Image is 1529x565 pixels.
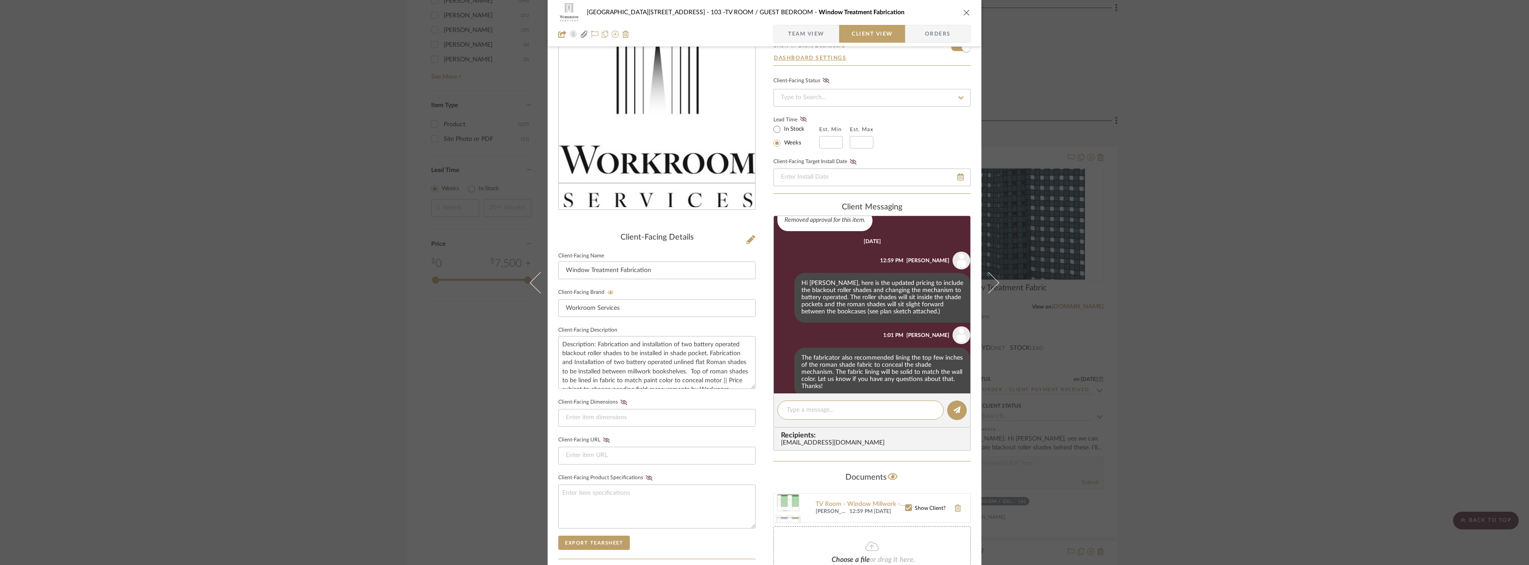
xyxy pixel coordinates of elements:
[773,168,971,186] input: Enter Install Date
[906,331,949,339] div: [PERSON_NAME]
[773,470,971,485] div: Documents
[850,126,873,132] label: Est. Max
[906,256,949,264] div: [PERSON_NAME]
[558,233,756,243] div: Client-Facing Details
[847,159,859,165] button: Client-Facing Target Install Date
[797,115,809,124] button: Lead Time
[773,89,971,107] input: Type to Search…
[558,536,630,550] button: Export Tearsheet
[773,124,819,148] mat-radio-group: Select item type
[558,261,756,279] input: Enter Client-Facing Item Name
[832,556,870,563] span: Choose a file
[558,399,630,405] label: Client-Facing Dimensions
[849,508,905,515] span: 12:59 PM [DATE]
[711,9,819,16] span: 103 -TV ROOM / GUEST BEDROOM
[816,501,905,508] a: TV Room - Window Millwork - Shade Sketch.pdf
[794,273,970,323] div: Hi [PERSON_NAME], here is the updated pricing to include the blackout roller shades and changing ...
[870,556,915,563] span: or drag it here.
[864,238,881,244] div: [DATE]
[963,8,971,16] button: close
[777,210,873,231] div: Removed approval for this item.
[558,437,612,443] label: Client-Facing URL
[558,475,655,481] label: Client-Facing Product Specifications
[781,431,967,439] span: Recipients:
[559,20,755,207] div: 0
[953,326,970,344] img: user_avatar.png
[618,399,630,405] button: Client-Facing Dimensions
[773,76,832,85] div: Client-Facing Status
[558,328,617,333] label: Client-Facing Description
[915,505,945,511] span: Show Client?
[604,289,616,296] button: Client-Facing Brand
[880,256,903,264] div: 12:59 PM
[558,4,580,21] img: 42cd0a68-0105-4eec-8596-a6266a9f3bec_48x40.jpg
[883,331,903,339] div: 1:01 PM
[794,348,970,397] div: The fabricator also recommended lining the top few inches of the roman shade fabric to conceal th...
[558,289,616,296] label: Client-Facing Brand
[600,437,612,443] button: Client-Facing URL
[773,159,859,165] label: Client-Facing Target Install Date
[819,9,905,16] span: Window Treatment Fabrication
[587,9,711,16] span: [GEOGRAPHIC_DATA][STREET_ADDRESS]
[773,54,847,62] button: Dashboard Settings
[773,116,819,124] label: Lead Time
[915,25,961,43] span: Orders
[819,126,842,132] label: Est. Min
[622,31,629,38] img: Remove from project
[782,125,805,133] label: In Stock
[643,475,655,481] button: Client-Facing Product Specifications
[953,252,970,269] img: user_avatar.png
[788,25,825,43] span: Team View
[558,254,604,258] label: Client-Facing Name
[773,203,971,212] div: client Messaging
[558,447,756,465] input: Enter item URL
[559,20,755,207] img: 42cd0a68-0105-4eec-8596-a6266a9f3bec_436x436.jpg
[558,409,756,427] input: Enter item dimensions
[774,494,802,522] img: TV Room - Window Millwork - Shade Sketch.pdf
[816,508,847,515] span: [PERSON_NAME]
[781,440,967,447] div: [EMAIL_ADDRESS][DOMAIN_NAME]
[558,299,756,317] input: Enter Client-Facing Brand
[852,25,893,43] span: Client View
[782,139,801,147] label: Weeks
